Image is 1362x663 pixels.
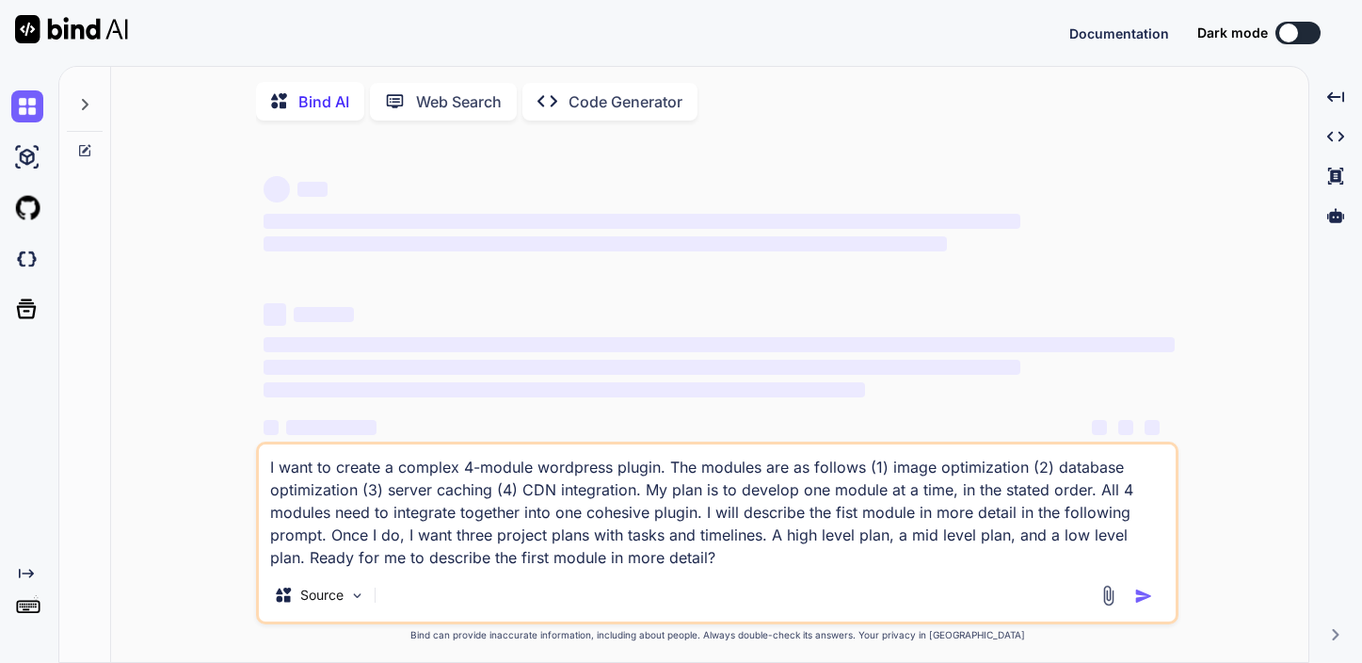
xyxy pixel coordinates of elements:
img: Bind AI [15,15,128,43]
span: ‌ [264,176,290,202]
span: Dark mode [1197,24,1268,42]
span: ‌ [264,360,1019,375]
span: ‌ [264,236,947,251]
span: ‌ [286,420,377,435]
span: ‌ [264,337,1175,352]
img: attachment [1098,585,1119,606]
p: Bind can provide inaccurate information, including about people. Always double-check its answers.... [256,628,1178,642]
span: ‌ [1092,420,1107,435]
p: Source [300,586,344,605]
img: githubLight [11,192,43,224]
img: Pick Models [349,588,365,604]
textarea: I want to create a complex 4-module wordpress plugin. The modules are as follows (1) image optimi... [259,445,1176,569]
img: darkCloudIdeIcon [11,243,43,275]
span: ‌ [264,303,286,326]
span: Documentation [1069,25,1169,41]
span: ‌ [297,182,328,197]
p: Web Search [416,90,502,113]
button: Documentation [1069,24,1169,43]
img: ai-studio [11,141,43,173]
img: icon [1134,587,1153,606]
span: ‌ [264,382,865,397]
span: ‌ [1118,420,1133,435]
span: ‌ [294,307,354,322]
span: ‌ [1145,420,1160,435]
span: ‌ [264,214,1019,229]
p: Bind AI [298,90,349,113]
p: Code Generator [569,90,682,113]
img: chat [11,90,43,122]
span: ‌ [264,420,279,435]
